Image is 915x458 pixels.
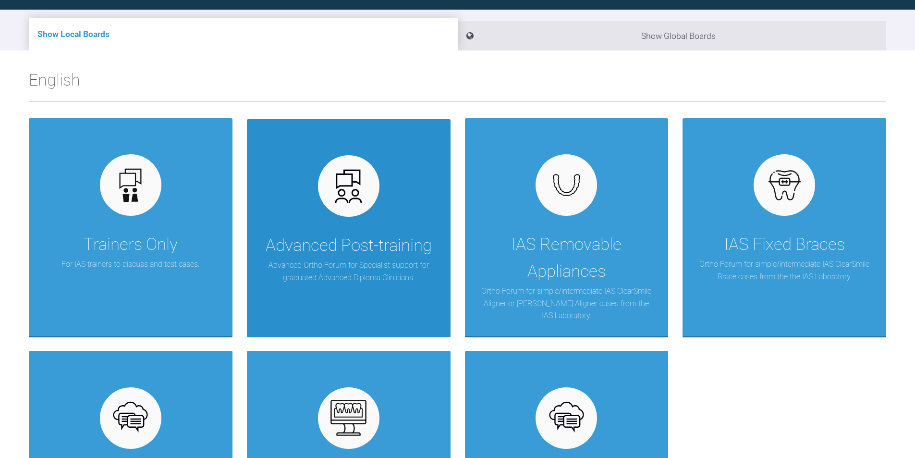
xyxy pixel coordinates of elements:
img: opensource.6e495855.svg [112,399,149,436]
li: Show Local Boards [29,18,458,50]
a: IAS Removable AppliancesOrtho Forum for simple/intermediate IAS ClearSmile Aligner or [PERSON_NAM... [465,118,669,336]
p: For IAS trainers to discuss and test cases. [61,258,199,271]
a: Advanced Post-trainingAdvanced Ortho Forum for Specialist support for graduated Advanced Diploma ... [247,118,451,336]
img: opensource.6e495855.svg [548,399,585,436]
div: IAS Removable Appliances [479,231,654,285]
p: Advanced Ortho Forum for Specialist support for graduated Advanced Diploma Clinicians. [261,259,436,284]
p: Ortho Forum for simple/intermediate IAS ClearSmile Aligner or [PERSON_NAME] Aligner cases from th... [479,285,654,322]
p: Ortho Forum for simple/intermediate IAS ClearSmile Brace cases from the the IAS Laboratory. [697,258,872,283]
a: Trainers OnlyFor IAS trainers to discuss and test cases. [29,118,232,336]
img: removables.927eaa4e.svg [548,171,585,199]
img: default.3be3f38f.svg [112,167,149,204]
li: Show Global Boards [458,21,887,50]
div: Trainers Only [84,231,178,258]
img: restorative.65e8f6b6.svg [330,399,367,436]
a: IAS Fixed BracesOrtho Forum for simple/intermediate IAS ClearSmile Brace cases from the the IAS L... [683,118,886,336]
div: IAS Fixed Braces [724,231,845,258]
img: fixed.9f4e6236.svg [766,167,803,204]
h2: English [29,67,886,101]
img: advanced.73cea251.svg [330,168,367,205]
div: Advanced Post-training [266,232,432,259]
